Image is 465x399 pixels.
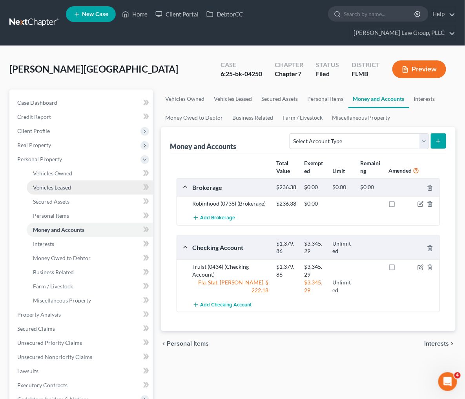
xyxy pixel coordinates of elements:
[27,251,153,265] a: Money Owed to Debtor
[201,302,252,308] span: Add Checking Account
[118,7,151,21] a: Home
[392,60,446,78] button: Preview
[17,382,67,388] span: Executory Contracts
[193,211,235,225] button: Add Brokerage
[228,108,278,127] a: Business Related
[17,128,50,134] span: Client Profile
[33,283,73,290] span: Farm / Livestock
[449,341,456,347] i: chevron_right
[167,341,209,347] span: Personal Items
[301,279,328,294] div: $3,345.29
[278,108,328,127] a: Farm / Livestock
[201,215,235,221] span: Add Brokerage
[11,378,153,392] a: Executory Contracts
[348,89,409,108] a: Money and Accounts
[17,353,92,360] span: Unsecured Nonpriority Claims
[316,69,339,78] div: Filed
[33,240,54,247] span: Interests
[17,113,51,120] span: Credit Report
[33,255,91,261] span: Money Owed to Debtor
[27,195,153,209] a: Secured Assets
[301,263,328,279] div: $3,345.29
[361,160,381,174] strong: Remaining
[189,183,273,191] div: Brokerage
[352,60,380,69] div: District
[272,263,300,279] div: $1,379.86
[17,311,61,318] span: Property Analysis
[272,184,300,191] div: $236.38
[276,160,290,174] strong: Total Value
[82,11,108,17] span: New Case
[151,7,202,21] a: Client Portal
[27,223,153,237] a: Money and Accounts
[275,69,303,78] div: Chapter
[17,339,82,346] span: Unsecured Priority Claims
[11,350,153,364] a: Unsecured Nonpriority Claims
[27,166,153,180] a: Vehicles Owned
[161,341,167,347] i: chevron_left
[328,184,356,191] div: $0.00
[17,156,62,162] span: Personal Property
[301,200,328,208] div: $0.00
[332,168,345,174] strong: Limit
[33,226,84,233] span: Money and Accounts
[11,322,153,336] a: Secured Claims
[202,7,247,21] a: DebtorCC
[350,26,455,40] a: [PERSON_NAME] Law Group, PLLC
[328,279,356,294] div: Unlimited
[9,63,178,75] span: [PERSON_NAME][GEOGRAPHIC_DATA]
[11,96,153,110] a: Case Dashboard
[388,167,412,174] strong: Amended
[189,243,273,251] div: Checking Account
[189,279,273,294] div: Fla. Stat. [PERSON_NAME]. § 222.18
[438,372,457,391] iframe: Intercom live chat
[17,99,57,106] span: Case Dashboard
[17,325,55,332] span: Secured Claims
[429,7,455,21] a: Help
[27,209,153,223] a: Personal Items
[272,240,300,255] div: $1,379.86
[221,69,262,78] div: 6:25-bk-04250
[257,89,303,108] a: Secured Assets
[425,341,456,347] button: Interests chevron_right
[161,108,228,127] a: Money Owed to Debtor
[27,265,153,279] a: Business Related
[17,142,51,148] span: Real Property
[33,198,69,205] span: Secured Assets
[189,200,273,208] div: Robinhood (0738) (Brokerage)
[425,341,449,347] span: Interests
[193,297,252,312] button: Add Checking Account
[344,7,416,21] input: Search by name...
[352,69,380,78] div: FLMB
[11,336,153,350] a: Unsecured Priority Claims
[409,89,440,108] a: Interests
[301,240,328,255] div: $3,345.29
[27,279,153,293] a: Farm / Livestock
[33,297,91,304] span: Miscellaneous Property
[221,60,262,69] div: Case
[11,110,153,124] a: Credit Report
[189,263,273,279] div: Truist (0434) (Checking Account)
[356,184,384,191] div: $0.00
[17,368,38,374] span: Lawsuits
[303,89,348,108] a: Personal Items
[272,200,300,208] div: $236.38
[27,237,153,251] a: Interests
[27,293,153,308] a: Miscellaneous Property
[275,60,303,69] div: Chapter
[27,180,153,195] a: Vehicles Leased
[328,108,395,127] a: Miscellaneous Property
[305,160,323,174] strong: Exempted
[33,170,72,177] span: Vehicles Owned
[328,240,356,255] div: Unlimited
[301,184,328,191] div: $0.00
[11,308,153,322] a: Property Analysis
[33,269,74,275] span: Business Related
[11,364,153,378] a: Lawsuits
[33,212,69,219] span: Personal Items
[161,89,210,108] a: Vehicles Owned
[33,184,71,191] span: Vehicles Leased
[210,89,257,108] a: Vehicles Leased
[161,341,209,347] button: chevron_left Personal Items
[316,60,339,69] div: Status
